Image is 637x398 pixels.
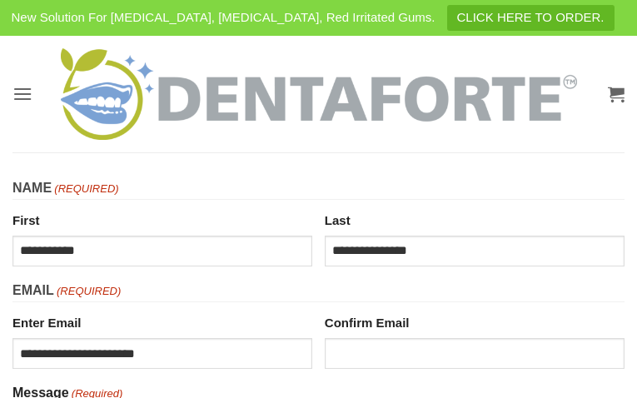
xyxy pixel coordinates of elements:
[61,48,577,140] img: DENTAFORTE™
[12,280,625,302] legend: Email
[12,73,32,114] a: Menu
[325,309,625,333] label: Confirm Email
[12,206,312,231] label: First
[12,177,625,200] legend: Name
[12,309,312,333] label: Enter Email
[447,5,615,31] a: CLICK HERE TO ORDER.
[53,181,119,198] span: (Required)
[608,76,625,112] a: View cart
[55,283,121,301] span: (Required)
[325,206,625,231] label: Last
